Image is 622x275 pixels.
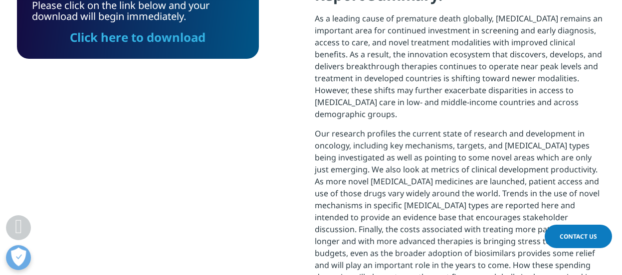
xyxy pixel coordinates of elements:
a: Contact Us [545,225,612,248]
a: Click here to download [70,29,206,45]
button: 優先設定センターを開く [6,245,31,270]
p: As a leading cause of premature death globally, [MEDICAL_DATA] remains an important area for cont... [315,12,606,128]
span: Contact Us [560,232,597,241]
